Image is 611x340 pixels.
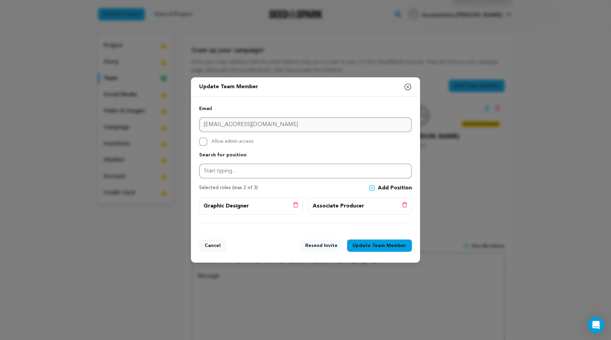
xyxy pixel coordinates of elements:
p: Update Team Member [199,80,258,94]
input: Start typing... [199,164,412,179]
input: Allow admin access [199,138,207,146]
button: UpdateTeam Member [347,239,412,252]
span: Allow admin access [211,138,254,146]
p: Graphic Designer [204,202,249,210]
p: Associate Producer [313,202,364,210]
button: Add Position [369,184,412,192]
span: Team Member [372,242,406,249]
p: Email [199,105,412,113]
button: Cancel [199,239,226,252]
p: Selected roles (max 2 of 3) [199,184,258,192]
div: Open Intercom Messenger [588,317,604,333]
button: Resend Invite [300,239,343,252]
input: Email address [199,117,412,132]
p: Search for position [199,151,412,159]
